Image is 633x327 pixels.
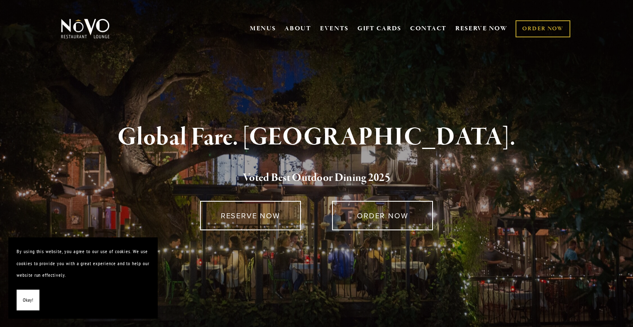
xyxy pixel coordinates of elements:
section: Cookie banner [8,237,158,319]
p: By using this website, you agree to our use of cookies. We use cookies to provide you with a grea... [17,246,149,281]
a: GIFT CARDS [357,21,401,37]
strong: Global Fare. [GEOGRAPHIC_DATA]. [117,122,516,153]
a: ORDER NOW [516,20,570,37]
a: MENUS [250,24,276,33]
a: ORDER NOW [332,201,433,230]
a: ABOUT [284,24,311,33]
a: EVENTS [320,24,349,33]
a: CONTACT [410,21,447,37]
a: RESERVE NOW [455,21,508,37]
img: Novo Restaurant &amp; Lounge [59,18,111,39]
span: Okay! [23,294,33,306]
a: RESERVE NOW [200,201,301,230]
button: Okay! [17,290,39,311]
a: Voted Best Outdoor Dining 202 [243,171,385,186]
h2: 5 [75,169,559,187]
